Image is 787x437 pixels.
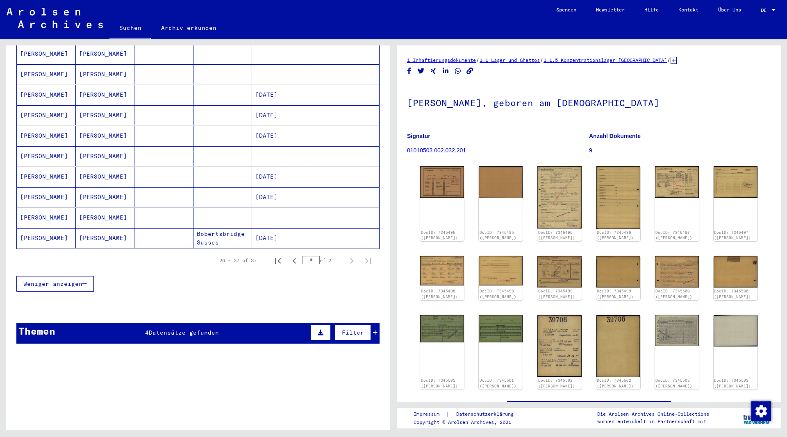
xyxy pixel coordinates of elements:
[480,230,516,240] a: DocID: 7345495 ([PERSON_NAME])
[145,329,149,336] span: 4
[597,410,709,418] p: Die Arolsen Archives Online-Collections
[360,252,376,269] button: Last page
[479,166,523,198] img: 002.jpg
[596,315,640,377] img: 002.jpg
[414,410,446,419] a: Impressum
[429,66,438,76] button: Share on Xing
[751,401,771,421] img: Zustimmung ändern
[407,57,476,63] a: 1 Inhaftierungsdokumente
[714,230,751,240] a: DocID: 7345497 ([PERSON_NAME])
[655,289,692,299] a: DocID: 7345500 ([PERSON_NAME])
[537,315,581,377] img: 001.jpg
[76,126,135,146] mat-cell: [PERSON_NAME]
[342,329,364,336] span: Filter
[252,85,311,105] mat-cell: [DATE]
[597,378,634,388] a: DocID: 7345502 ([PERSON_NAME])
[655,378,692,388] a: DocID: 7345503 ([PERSON_NAME])
[476,56,480,63] span: /
[23,280,82,288] span: Weniger anzeigen
[655,166,699,198] img: 001.jpg
[17,126,76,146] mat-cell: [PERSON_NAME]
[466,66,474,76] button: Copy link
[16,276,94,292] button: Weniger anzeigen
[17,146,76,166] mat-cell: [PERSON_NAME]
[597,418,709,425] p: wurden entwickelt in Partnerschaft mit
[414,410,523,419] div: |
[597,230,634,240] a: DocID: 7345496 ([PERSON_NAME])
[343,252,360,269] button: Next page
[544,57,667,63] a: 1.1.5 Konzentrationslager [GEOGRAPHIC_DATA]
[538,289,575,299] a: DocID: 7345499 ([PERSON_NAME])
[537,166,581,229] img: 001.jpg
[17,85,76,105] mat-cell: [PERSON_NAME]
[714,378,751,388] a: DocID: 7345503 ([PERSON_NAME])
[655,230,692,240] a: DocID: 7345497 ([PERSON_NAME])
[76,187,135,207] mat-cell: [PERSON_NAME]
[407,133,430,139] b: Signatur
[714,315,757,346] img: 002.jpg
[109,18,151,39] a: Suchen
[454,66,462,76] button: Share on WhatsApp
[537,256,581,287] img: 001.jpg
[596,256,640,288] img: 002.jpg
[538,230,575,240] a: DocID: 7345496 ([PERSON_NAME])
[335,325,371,340] button: Filter
[76,85,135,105] mat-cell: [PERSON_NAME]
[252,228,311,248] mat-cell: [DATE]
[655,315,699,346] img: 001.jpg
[480,289,516,299] a: DocID: 7345498 ([PERSON_NAME])
[420,256,464,285] img: 001.jpg
[421,230,458,240] a: DocID: 7345495 ([PERSON_NAME])
[714,289,751,299] a: DocID: 7345500 ([PERSON_NAME])
[76,146,135,166] mat-cell: [PERSON_NAME]
[714,256,757,288] img: 002.jpg
[17,187,76,207] mat-cell: [PERSON_NAME]
[17,105,76,125] mat-cell: [PERSON_NAME]
[405,66,414,76] button: Share on Facebook
[742,408,772,428] img: yv_logo.png
[17,167,76,187] mat-cell: [PERSON_NAME]
[479,256,523,285] img: 002.jpg
[76,208,135,228] mat-cell: [PERSON_NAME]
[286,252,303,269] button: Previous page
[761,7,770,13] span: DE
[589,146,771,155] p: 9
[17,228,76,248] mat-cell: [PERSON_NAME]
[17,44,76,64] mat-cell: [PERSON_NAME]
[252,187,311,207] mat-cell: [DATE]
[480,378,516,388] a: DocID: 7345501 ([PERSON_NAME])
[450,410,523,419] a: Datenschutzerklärung
[76,105,135,125] mat-cell: [PERSON_NAME]
[407,147,466,154] a: 01010503 002.032.201
[252,126,311,146] mat-cell: [DATE]
[17,64,76,84] mat-cell: [PERSON_NAME]
[479,315,523,342] img: 002.jpg
[193,228,252,248] mat-cell: Bobertsbridge Susses
[421,289,458,299] a: DocID: 7345498 ([PERSON_NAME])
[17,208,76,228] mat-cell: [PERSON_NAME]
[18,324,55,338] div: Themen
[252,105,311,125] mat-cell: [DATE]
[420,315,464,342] img: 001.jpg
[76,44,135,64] mat-cell: [PERSON_NAME]
[417,66,425,76] button: Share on Twitter
[149,329,219,336] span: Datensätze gefunden
[219,257,257,264] div: 26 – 37 of 37
[252,167,311,187] mat-cell: [DATE]
[151,18,226,38] a: Archiv erkunden
[538,378,575,388] a: DocID: 7345502 ([PERSON_NAME])
[655,256,699,288] img: 001.jpg
[441,66,450,76] button: Share on LinkedIn
[414,419,523,426] p: Copyright © Arolsen Archives, 2021
[420,166,464,198] img: 001.jpg
[303,256,343,264] div: of 2
[407,84,771,120] h1: [PERSON_NAME], geboren am [DEMOGRAPHIC_DATA]
[667,56,671,63] span: /
[76,228,135,248] mat-cell: [PERSON_NAME]
[421,378,458,388] a: DocID: 7345501 ([PERSON_NAME])
[596,166,640,229] img: 002.jpg
[7,8,103,28] img: Arolsen_neg.svg
[76,167,135,187] mat-cell: [PERSON_NAME]
[76,64,135,84] mat-cell: [PERSON_NAME]
[480,57,540,63] a: 1.1 Lager und Ghettos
